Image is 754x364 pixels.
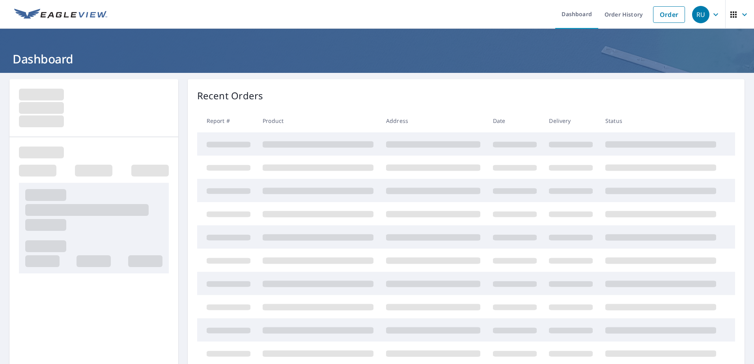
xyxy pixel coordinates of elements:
th: Report # [197,109,257,132]
th: Date [487,109,543,132]
a: Order [653,6,685,23]
p: Recent Orders [197,89,263,103]
div: RU [692,6,709,23]
th: Delivery [543,109,599,132]
th: Address [380,109,487,132]
h1: Dashboard [9,51,745,67]
img: EV Logo [14,9,107,20]
th: Product [256,109,380,132]
th: Status [599,109,722,132]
